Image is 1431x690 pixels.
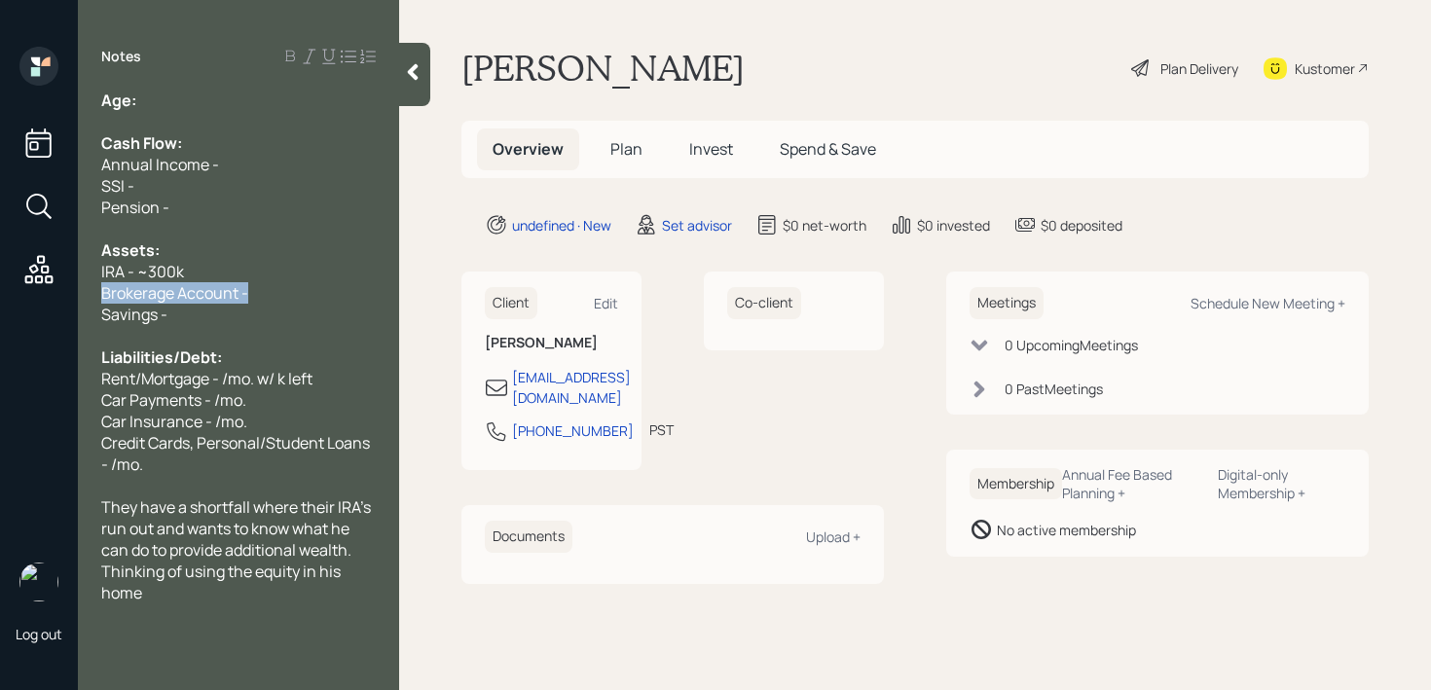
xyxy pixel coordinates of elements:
span: IRA - ~300k [101,261,184,282]
div: Upload + [806,527,861,546]
div: $0 deposited [1041,215,1122,236]
span: Plan [610,138,642,160]
span: Liabilities/Debt: [101,346,222,368]
span: Credit Cards, Personal/Student Loans - /mo. [101,432,373,475]
span: Rent/Mortgage - /mo. w/ k left [101,368,312,389]
span: Savings - [101,304,167,325]
h6: [PERSON_NAME] [485,335,618,351]
h6: Client [485,287,537,319]
div: 0 Upcoming Meeting s [1005,335,1138,355]
span: SSI - [101,175,134,197]
div: Set advisor [662,215,732,236]
div: Schedule New Meeting + [1191,294,1345,312]
div: [PHONE_NUMBER] [512,420,634,441]
span: Age: [101,90,136,111]
label: Notes [101,47,141,66]
h6: Meetings [970,287,1044,319]
div: Annual Fee Based Planning + [1062,465,1202,502]
h1: [PERSON_NAME] [461,47,745,90]
span: Overview [493,138,564,160]
span: Brokerage Account - [101,282,248,304]
h6: Co-client [727,287,801,319]
span: They have a shortfall where their IRA's run out and wants to know what he can do to provide addit... [101,496,374,603]
h6: Documents [485,521,572,553]
span: Spend & Save [780,138,876,160]
img: retirable_logo.png [19,563,58,601]
h6: Membership [970,468,1062,500]
span: Car Payments - /mo. [101,389,246,411]
div: PST [649,419,674,440]
span: Pension - [101,197,169,218]
span: Invest [689,138,733,160]
span: Cash Flow: [101,132,182,154]
div: [EMAIL_ADDRESS][DOMAIN_NAME] [512,367,631,408]
span: Car Insurance - /mo. [101,411,247,432]
div: $0 invested [917,215,990,236]
div: Plan Delivery [1160,58,1238,79]
span: Annual Income - [101,154,219,175]
span: Assets: [101,239,160,261]
div: Log out [16,625,62,643]
div: No active membership [997,520,1136,540]
div: 0 Past Meeting s [1005,379,1103,399]
div: Digital-only Membership + [1218,465,1345,502]
div: Kustomer [1295,58,1355,79]
div: Edit [594,294,618,312]
div: undefined · New [512,215,611,236]
div: $0 net-worth [783,215,866,236]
